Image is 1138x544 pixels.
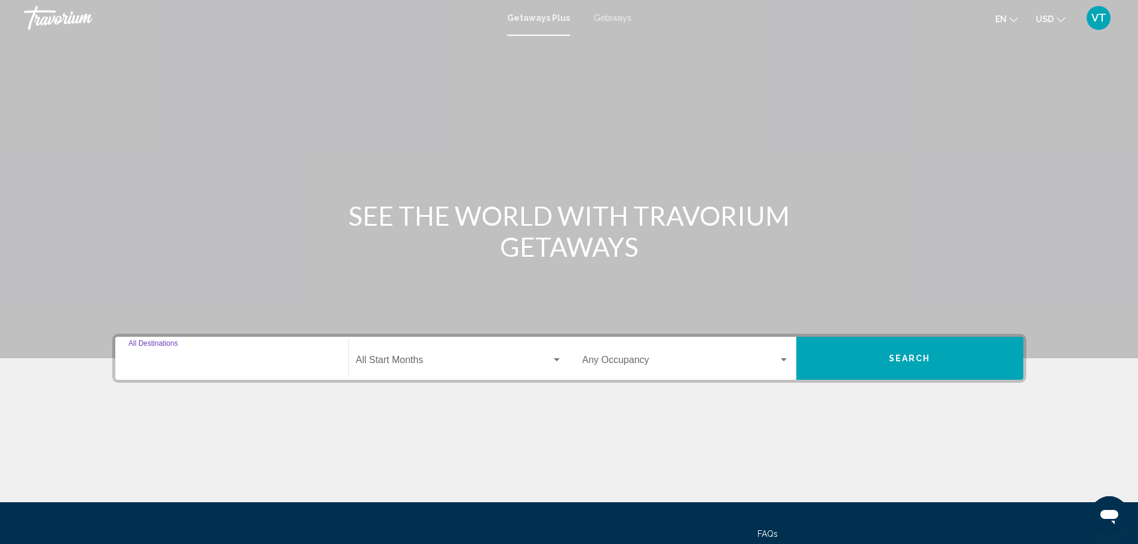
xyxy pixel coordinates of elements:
[995,14,1007,24] span: en
[594,13,631,23] a: Getaways
[1090,496,1128,534] iframe: Button to launch messaging window
[1036,14,1054,24] span: USD
[889,354,931,364] span: Search
[1091,12,1106,24] span: VT
[115,337,1023,380] div: Search widget
[1083,5,1114,30] button: User Menu
[24,6,495,30] a: Travorium
[796,337,1023,380] button: Search
[757,529,778,539] a: FAQs
[345,200,793,262] h1: SEE THE WORLD WITH TRAVORIUM GETAWAYS
[1036,10,1065,27] button: Change currency
[507,13,570,23] a: Getaways Plus
[995,10,1018,27] button: Change language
